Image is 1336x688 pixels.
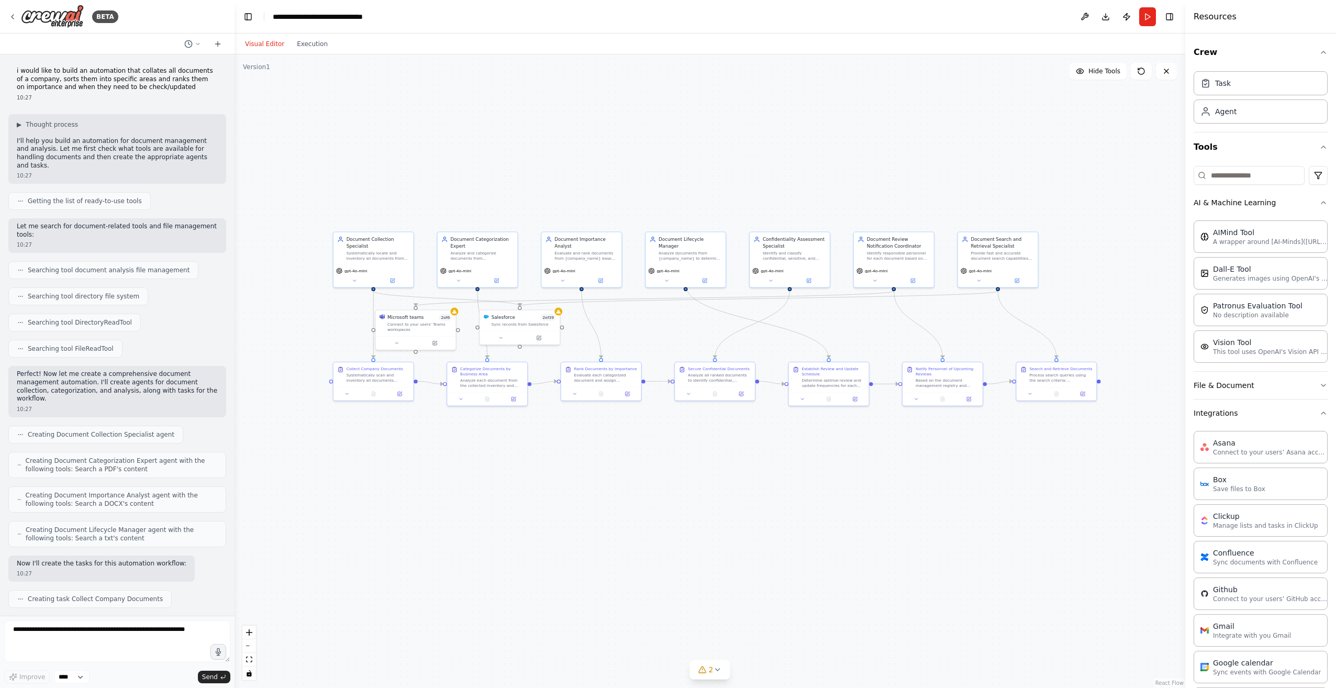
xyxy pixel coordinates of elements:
div: Notify Personnel of Upcoming ReviewsBased on the document management registry and review schedule... [902,362,983,406]
div: Document Categorization Expert [450,236,514,249]
g: Edge from 17f3eac3-6e5b-4fc3-beb7-1a95492e87ca to 4b246352-9124-4854-a4d4-8f218bf13144 [370,291,376,358]
g: Edge from 40a92fd9-c699-4aaa-9e33-c8c3d666711a to ab827d55-61aa-49cb-baba-63375f2a20bd [987,378,1012,387]
g: Edge from 31a7a26a-2e59-42bc-a5b1-de03312b075f to f2ec1eb5-528f-4ba2-abc4-4a8195411685 [759,378,784,387]
span: Creating Document Collection Specialist agent [28,430,174,439]
span: gpt-4o-mini [969,268,992,273]
div: Task [1215,78,1231,88]
span: Getting the list of ready-to-use tools [28,197,142,205]
div: 10:27 [17,405,218,413]
g: Edge from 4b246352-9124-4854-a4d4-8f218bf13144 to a775c412-f534-4a17-80a2-4dd2ce7f2a70 [418,378,443,387]
button: Open in side panel [416,339,453,347]
span: Searching tool document analysis file management [28,266,190,274]
button: Click to speak your automation idea [210,644,226,660]
div: Confidentiality Assessment Specialist [763,236,826,249]
div: Rank Documents by Importance [574,366,637,371]
span: Searching tool FileReadTool [28,345,114,353]
span: Number of enabled actions [541,314,556,320]
p: Let me search for document-related tools and file management tools: [17,223,218,239]
button: Open in side panel [998,277,1035,285]
span: Creating Document Importance Analyst agent with the following tools: Search a DOCX's content [26,491,217,508]
div: Version 1 [243,63,270,71]
button: No output available [1043,390,1071,398]
g: Edge from eef53d19-17cf-48e5-ae06-58add62c4403 to 31a7a26a-2e59-42bc-a5b1-de03312b075f [711,291,793,358]
span: Thought process [26,120,78,129]
button: Send [198,671,230,683]
div: Confluence [1213,548,1318,558]
p: Integrate with you Gmail [1213,631,1291,640]
div: Document Review Notification Coordinator [867,236,930,249]
img: Google Calendar [1200,663,1209,671]
div: Crew [1194,67,1328,132]
span: Number of enabled actions [439,314,452,320]
img: VisionTool [1200,342,1209,351]
button: Improve [4,670,50,684]
span: gpt-4o-mini [449,268,471,273]
g: Edge from 9d9a5b2d-c06f-4673-9fb0-58b3df608c34 to a775c412-f534-4a17-80a2-4dd2ce7f2a70 [474,291,491,358]
button: No output available [473,395,501,403]
p: Connect to your users’ Asana accounts [1213,448,1328,457]
button: Open in side panel [895,277,931,285]
span: gpt-4o-mini [656,268,679,273]
button: Open in side panel [374,277,410,285]
img: Box [1200,480,1209,488]
button: zoom in [242,626,256,639]
div: Google calendar [1213,658,1321,668]
div: Analyze all ranked documents to identify confidential, sensitive, and restricted materials based ... [688,373,751,383]
g: Edge from 8d0442bb-4b70-42ca-812f-aef356c6667a to 0770405f-a55d-4a0c-adfa-46e213c18c95 [578,291,605,358]
button: No output available [701,390,729,398]
img: GitHub [1200,590,1209,598]
div: Search and Retrieve DocumentsProcess search queries using the search criteria: {search_query} to ... [1016,362,1097,401]
div: Search and Retrieve Documents [1029,366,1092,371]
img: Asana [1200,443,1209,451]
div: Document Importance AnalystEvaluate and rank documents from {company_name} based on business impa... [541,231,622,287]
button: Open in side panel [1072,390,1094,398]
a: React Flow attribution [1155,680,1184,686]
div: Clickup [1213,511,1318,521]
div: Establish Review and Update ScheduleDetermine optimal review and update frequencies for each docu... [788,362,869,406]
div: Document Collection Specialist [347,236,410,249]
button: Open in side panel [388,390,411,398]
p: Manage lists and tasks in ClickUp [1213,521,1318,530]
button: Hide Tools [1070,63,1127,80]
button: fit view [242,653,256,667]
span: Hide Tools [1088,67,1120,75]
p: Now I'll create the tasks for this automation workflow: [17,560,186,568]
button: AI & Machine Learning [1194,189,1328,216]
div: BETA [92,10,118,23]
div: Github [1213,584,1328,595]
div: Microsoft TeamsMicrosoft teams2of6Connect to your users’ Teams workspaces [375,309,456,350]
div: Secure Confidential DocumentsAnalyze all ranked documents to identify confidential, sensitive, an... [674,362,755,401]
img: DallETool [1200,269,1209,278]
div: Determine optimal review and update frequencies for each document based on its importance ranking... [801,378,865,389]
img: Microsoft Teams [380,314,385,319]
span: Creating Document Lifecycle Manager agent with the following tools: Search a txt's content [26,526,217,542]
p: Perfect! Now let me create a comprehensive document management automation. I'll create agents for... [17,370,218,403]
div: Identify responsible personnel for each document based on business area and importance level, the... [867,250,930,261]
g: Edge from 94a76102-c0f7-4bb5-9fa6-e1dbc390d079 to 40a92fd9-c699-4aaa-9e33-c8c3d666711a [890,291,946,358]
g: Edge from 22a253f7-e5ec-466c-9440-d6d99f65fa67 to ab827d55-61aa-49cb-baba-63375f2a20bd [995,291,1060,358]
button: Start a new chat [209,38,226,50]
p: No description available [1213,311,1302,319]
nav: breadcrumb [273,12,363,22]
p: Connect to your users’ GitHub accounts [1213,595,1328,603]
button: zoom out [242,639,256,653]
button: Open in side panel [686,277,723,285]
button: No output available [815,395,843,403]
div: Evaluate each categorized document and assign importance rankings based on: business impact (high... [574,373,638,383]
div: SalesforceSalesforce2of39Sync records from Salesforce [479,309,560,345]
button: toggle interactivity [242,667,256,680]
div: Analyze documents from {company_name} to determine optimal review schedules and update frequencie... [659,250,722,261]
div: Confidentiality Assessment SpecialistIdentify and classify confidential, sensitive, and restricte... [749,231,830,287]
button: Switch to previous chat [180,38,205,50]
button: No output available [360,390,387,398]
div: Systematically locate and inventory all documents from {company_name} across different storage lo... [347,250,410,261]
div: Document Importance Analyst [554,236,618,249]
button: ▶Thought process [17,120,78,129]
div: AIMind Tool [1213,227,1328,238]
button: Open in side panel [730,390,752,398]
div: Agent [1215,106,1237,117]
button: Open in side panel [520,334,557,342]
button: Open in side panel [958,395,980,403]
span: Creating Document Categorization Expert agent with the following tools: Search a PDF's content [26,457,217,473]
div: Document Collection SpecialistSystematically locate and inventory all documents from {company_nam... [333,231,414,287]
